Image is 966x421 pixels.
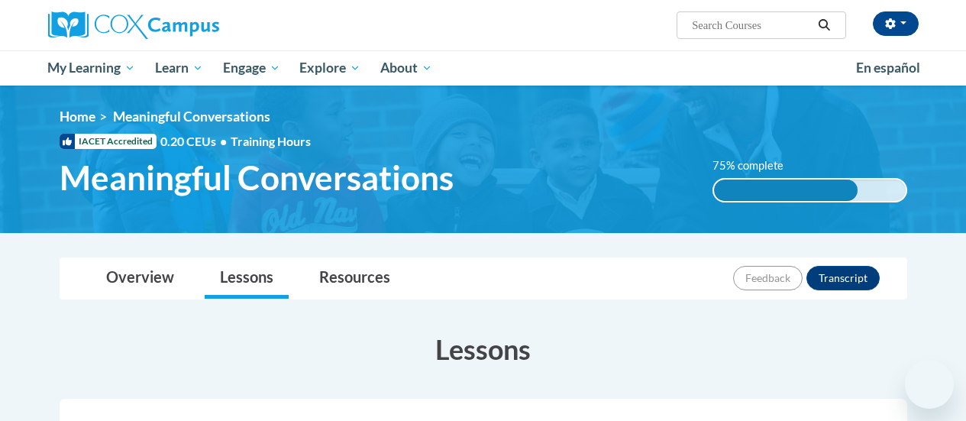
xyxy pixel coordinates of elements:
[690,16,813,34] input: Search Courses
[856,60,920,76] span: En español
[231,134,311,148] span: Training Hours
[712,157,800,174] label: 75% complete
[220,134,227,148] span: •
[873,11,919,36] button: Account Settings
[60,330,907,368] h3: Lessons
[205,258,289,299] a: Lessons
[905,360,954,409] iframe: Button to launch messaging window
[813,16,835,34] button: Search
[846,52,930,84] a: En español
[60,108,95,125] a: Home
[223,59,280,77] span: Engage
[304,258,405,299] a: Resources
[113,108,270,125] span: Meaningful Conversations
[160,133,231,150] span: 0.20 CEUs
[60,134,157,149] span: IACET Accredited
[289,50,370,86] a: Explore
[38,50,146,86] a: My Learning
[733,266,803,290] button: Feedback
[145,50,213,86] a: Learn
[806,266,880,290] button: Transcript
[370,50,442,86] a: About
[48,11,323,39] a: Cox Campus
[47,59,135,77] span: My Learning
[380,59,432,77] span: About
[213,50,290,86] a: Engage
[714,180,858,201] div: 75% complete
[37,50,930,86] div: Main menu
[48,11,219,39] img: Cox Campus
[299,59,360,77] span: Explore
[91,258,189,299] a: Overview
[60,157,454,198] span: Meaningful Conversations
[155,59,203,77] span: Learn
